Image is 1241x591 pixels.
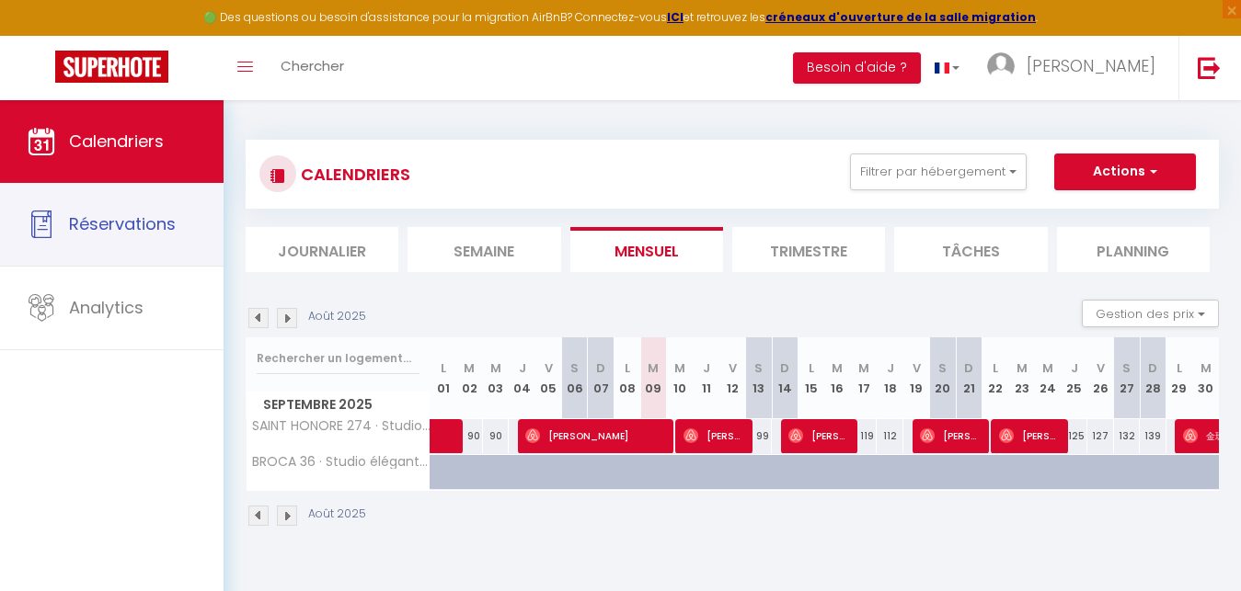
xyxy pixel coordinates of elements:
abbr: S [754,359,763,377]
th: 29 [1166,337,1193,419]
th: 22 [982,337,1009,419]
div: 112 [877,419,903,453]
abbr: M [464,359,475,377]
th: 30 [1192,337,1219,419]
abbr: V [1097,359,1105,377]
input: Rechercher un logement... [257,342,419,375]
a: ... [PERSON_NAME] [973,36,1178,100]
th: 01 [431,337,457,419]
abbr: L [809,359,814,377]
a: créneaux d'ouverture de la salle migration [765,9,1036,25]
th: 03 [483,337,510,419]
abbr: V [729,359,737,377]
span: [PERSON_NAME] [525,418,668,453]
abbr: D [596,359,605,377]
button: Actions [1054,153,1196,190]
th: 06 [561,337,588,419]
th: 18 [877,337,903,419]
abbr: L [993,359,998,377]
p: Août 2025 [308,506,366,523]
th: 21 [956,337,982,419]
abbr: V [545,359,553,377]
abbr: D [964,359,973,377]
li: Tâches [894,227,1047,272]
img: logout [1198,56,1221,79]
img: ... [987,52,1015,80]
th: 10 [667,337,694,419]
abbr: L [1177,359,1182,377]
abbr: M [490,359,501,377]
th: 24 [1035,337,1062,419]
img: Super Booking [55,51,168,83]
th: 14 [772,337,799,419]
th: 07 [588,337,615,419]
span: Chercher [281,56,344,75]
abbr: J [519,359,526,377]
div: 132 [1114,419,1141,453]
span: [PERSON_NAME] [999,418,1062,453]
span: Calendriers [69,130,164,153]
button: Filtrer par hébergement [850,153,1027,190]
th: 05 [535,337,562,419]
th: 04 [509,337,535,419]
div: 125 [1061,419,1087,453]
div: 99 [745,419,772,453]
th: 23 [1008,337,1035,419]
abbr: S [570,359,579,377]
span: Réservations [69,212,176,235]
th: 02 [456,337,483,419]
abbr: J [887,359,894,377]
abbr: S [1122,359,1131,377]
abbr: J [703,359,710,377]
p: Août 2025 [308,308,366,325]
th: 26 [1087,337,1114,419]
th: 17 [851,337,878,419]
li: Planning [1057,227,1210,272]
th: 13 [745,337,772,419]
li: Mensuel [570,227,723,272]
abbr: V [913,359,921,377]
a: Chercher [267,36,358,100]
th: 09 [640,337,667,419]
div: 139 [1140,419,1166,453]
li: Semaine [408,227,560,272]
th: 19 [903,337,930,419]
abbr: M [674,359,685,377]
th: 12 [719,337,746,419]
li: Journalier [246,227,398,272]
th: 15 [799,337,825,419]
abbr: J [1071,359,1078,377]
abbr: D [780,359,789,377]
abbr: M [832,359,843,377]
th: 20 [929,337,956,419]
span: BROCA 36 · Studio élégant&lumineux – [GEOGRAPHIC_DATA], [GEOGRAPHIC_DATA] [249,455,433,469]
abbr: L [441,359,446,377]
abbr: M [1042,359,1053,377]
span: Analytics [69,296,144,319]
div: 127 [1087,419,1114,453]
abbr: S [938,359,947,377]
a: ICI [667,9,684,25]
span: [PERSON_NAME] [788,418,851,453]
th: 28 [1140,337,1166,419]
div: 119 [851,419,878,453]
div: 90 [483,419,510,453]
th: 25 [1061,337,1087,419]
span: [PERSON_NAME] [684,418,746,453]
th: 11 [693,337,719,419]
abbr: D [1148,359,1157,377]
button: Gestion des prix [1082,300,1219,327]
abbr: M [648,359,659,377]
span: [PERSON_NAME] [1027,54,1155,77]
abbr: L [625,359,630,377]
th: 16 [824,337,851,419]
li: Trimestre [732,227,885,272]
abbr: M [1201,359,1212,377]
span: Septembre 2025 [247,392,430,418]
span: SAINT HONORE 274 · Studio cosy [GEOGRAPHIC_DATA], cœur de [GEOGRAPHIC_DATA], [GEOGRAPHIC_DATA] [249,419,433,433]
abbr: M [858,359,869,377]
button: Besoin d'aide ? [793,52,921,84]
th: 27 [1114,337,1141,419]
